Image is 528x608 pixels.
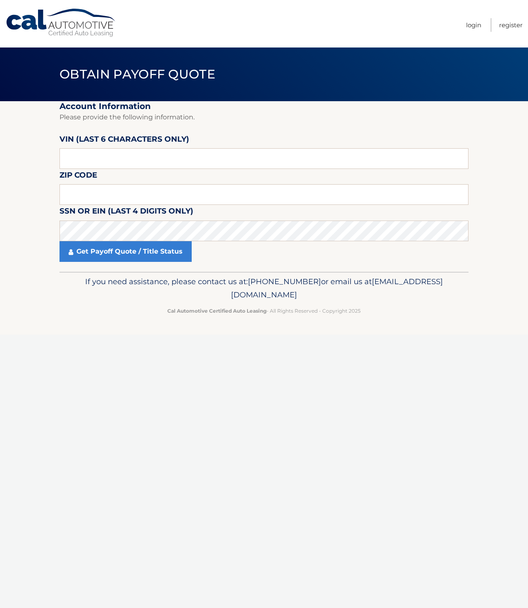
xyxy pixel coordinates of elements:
[59,169,97,184] label: Zip Code
[466,18,481,32] a: Login
[167,308,266,314] strong: Cal Automotive Certified Auto Leasing
[5,8,117,38] a: Cal Automotive
[248,277,321,286] span: [PHONE_NUMBER]
[59,112,469,123] p: Please provide the following information.
[65,306,463,315] p: - All Rights Reserved - Copyright 2025
[59,101,469,112] h2: Account Information
[59,66,215,82] span: Obtain Payoff Quote
[499,18,523,32] a: Register
[65,275,463,302] p: If you need assistance, please contact us at: or email us at
[59,205,193,220] label: SSN or EIN (last 4 digits only)
[59,241,192,262] a: Get Payoff Quote / Title Status
[59,133,189,148] label: VIN (last 6 characters only)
